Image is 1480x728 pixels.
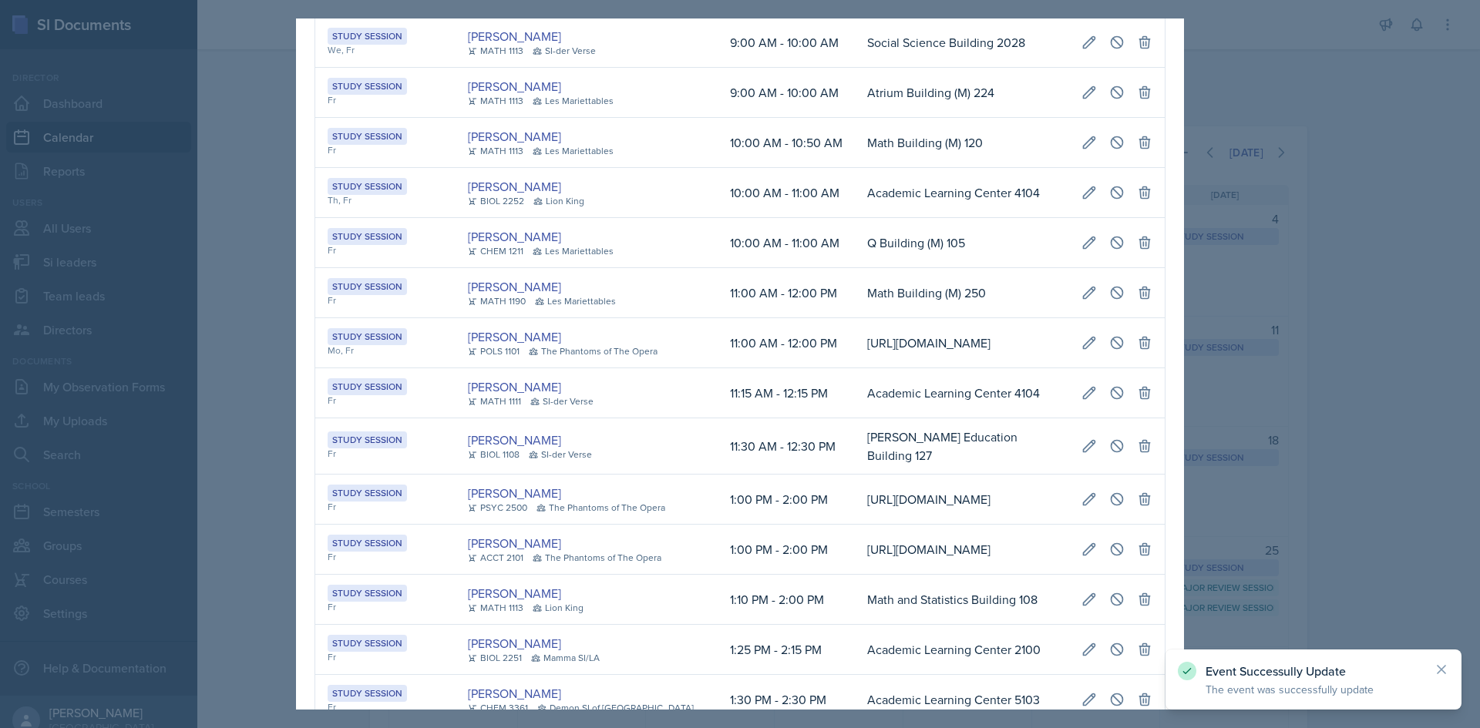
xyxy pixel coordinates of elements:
[718,575,855,625] td: 1:10 PM - 2:00 PM
[468,431,561,449] a: [PERSON_NAME]
[328,685,407,702] div: Study Session
[468,701,528,715] div: CHEM 3361
[328,328,407,345] div: Study Session
[855,418,1069,475] td: [PERSON_NAME] Education Building 127
[855,168,1069,218] td: Academic Learning Center 4104
[468,327,561,346] a: [PERSON_NAME]
[855,268,1069,318] td: Math Building (M) 250
[468,634,561,653] a: [PERSON_NAME]
[468,684,561,703] a: [PERSON_NAME]
[468,651,522,665] div: BIOL 2251
[718,675,855,725] td: 1:30 PM - 2:30 PM
[533,144,614,158] div: Les Mariettables
[855,675,1069,725] td: Academic Learning Center 5103
[533,244,614,258] div: Les Mariettables
[718,68,855,118] td: 9:00 AM - 10:00 AM
[468,227,561,246] a: [PERSON_NAME]
[468,27,561,45] a: [PERSON_NAME]
[468,294,526,308] div: MATH 1190
[718,318,855,368] td: 11:00 AM - 12:00 PM
[468,94,523,108] div: MATH 1113
[468,484,561,502] a: [PERSON_NAME]
[328,243,443,257] div: Fr
[328,344,443,357] div: Mo, Fr
[718,625,855,675] td: 1:25 PM - 2:15 PM
[718,168,855,218] td: 10:00 AM - 11:00 AM
[328,550,443,564] div: Fr
[531,651,600,665] div: Mamma SI/LA
[328,178,407,195] div: Study Session
[328,143,443,157] div: Fr
[468,77,561,96] a: [PERSON_NAME]
[529,448,592,461] div: SI-der Verse
[328,635,407,652] div: Study Session
[468,584,561,602] a: [PERSON_NAME]
[328,650,443,664] div: Fr
[468,177,561,196] a: [PERSON_NAME]
[328,43,443,57] div: We, Fr
[718,475,855,525] td: 1:00 PM - 2:00 PM
[529,344,658,358] div: The Phantoms of The Opera
[855,18,1069,68] td: Social Science Building 2028
[328,535,407,552] div: Study Session
[328,78,407,95] div: Study Session
[468,144,523,158] div: MATH 1113
[468,534,561,552] a: [PERSON_NAME]
[468,244,523,258] div: CHEM 1211
[855,118,1069,168] td: Math Building (M) 120
[535,294,616,308] div: Les Mariettables
[855,625,1069,675] td: Academic Learning Center 2100
[328,378,407,395] div: Study Session
[530,394,594,408] div: SI-der Verse
[468,601,523,615] div: MATH 1113
[468,194,524,208] div: BIOL 2252
[328,600,443,614] div: Fr
[328,585,407,602] div: Study Session
[533,44,596,58] div: SI-der Verse
[1206,682,1421,697] p: The event was successfully update
[718,118,855,168] td: 10:00 AM - 10:50 AM
[328,278,407,295] div: Study Session
[468,344,520,358] div: POLS 1101
[468,501,527,515] div: PSYC 2500
[718,268,855,318] td: 11:00 AM - 12:00 PM
[468,394,521,408] div: MATH 1111
[468,377,561,396] a: [PERSON_NAME]
[855,368,1069,418] td: Academic Learning Center 4104
[718,418,855,475] td: 11:30 AM - 12:30 PM
[855,475,1069,525] td: [URL][DOMAIN_NAME]
[537,701,694,715] div: Demon SI of [GEOGRAPHIC_DATA]
[328,228,407,245] div: Study Session
[468,44,523,58] div: MATH 1113
[855,318,1069,368] td: [URL][DOMAIN_NAME]
[718,218,855,268] td: 10:00 AM - 11:00 AM
[328,28,407,45] div: Study Session
[328,294,443,307] div: Fr
[328,500,443,514] div: Fr
[468,448,520,461] div: BIOL 1108
[855,525,1069,575] td: [URL][DOMAIN_NAME]
[718,525,855,575] td: 1:00 PM - 2:00 PM
[718,368,855,418] td: 11:15 AM - 12:15 PM
[328,394,443,408] div: Fr
[328,93,443,107] div: Fr
[1206,663,1421,679] p: Event Successully Update
[533,94,614,108] div: Les Mariettables
[855,218,1069,268] td: Q Building (M) 105
[328,193,443,207] div: Th, Fr
[533,601,584,615] div: Lion King
[328,128,407,145] div: Study Session
[536,501,665,515] div: The Phantoms of The Opera
[855,575,1069,625] td: Math and Statistics Building 108
[855,68,1069,118] td: Atrium Building (M) 224
[328,700,443,714] div: Fr
[328,447,443,461] div: Fr
[328,485,407,502] div: Study Session
[468,551,523,565] div: ACCT 2101
[533,551,661,565] div: The Phantoms of The Opera
[328,431,407,448] div: Study Session
[533,194,584,208] div: Lion King
[468,127,561,146] a: [PERSON_NAME]
[468,277,561,296] a: [PERSON_NAME]
[718,18,855,68] td: 9:00 AM - 10:00 AM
